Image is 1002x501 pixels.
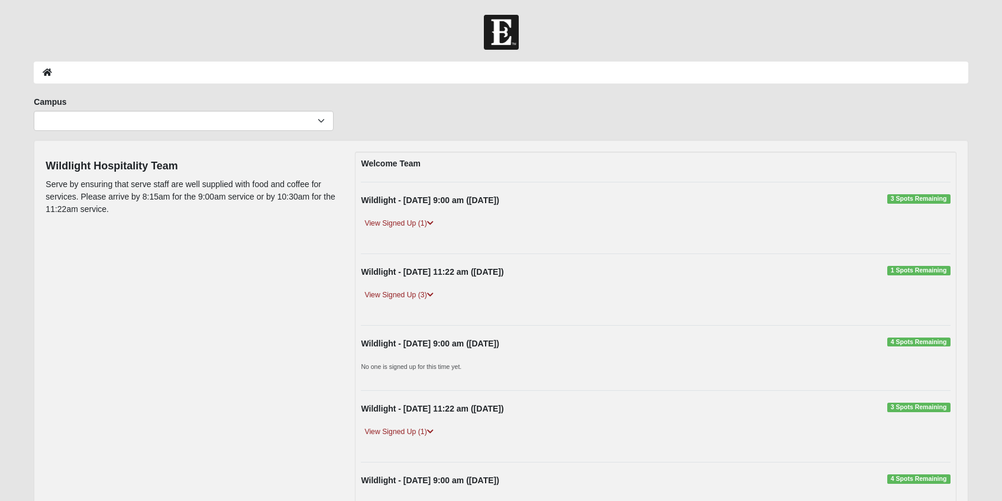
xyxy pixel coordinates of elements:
strong: Wildlight - [DATE] 9:00 am ([DATE]) [361,195,499,205]
strong: Wildlight - [DATE] 11:22 am ([DATE]) [361,404,503,413]
span: 3 Spots Remaining [887,403,951,412]
h4: Wildlight Hospitality Team [46,160,337,173]
a: View Signed Up (1) [361,217,437,230]
span: 4 Spots Remaining [887,338,951,347]
span: 4 Spots Remaining [887,474,951,484]
strong: Wildlight - [DATE] 11:22 am ([DATE]) [361,267,503,277]
span: 1 Spots Remaining [887,266,951,275]
a: View Signed Up (1) [361,426,437,438]
span: 3 Spots Remaining [887,194,951,204]
p: Serve by ensuring that serve staff are well supplied with food and coffee for services. Please ar... [46,178,337,216]
img: Church of Eleven22 Logo [484,15,519,50]
small: No one is signed up for this time yet. [361,363,461,370]
label: Campus [34,96,66,108]
strong: Wildlight - [DATE] 9:00 am ([DATE]) [361,339,499,348]
strong: Wildlight - [DATE] 9:00 am ([DATE]) [361,476,499,485]
strong: Welcome Team [361,159,421,168]
a: View Signed Up (3) [361,289,437,301]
